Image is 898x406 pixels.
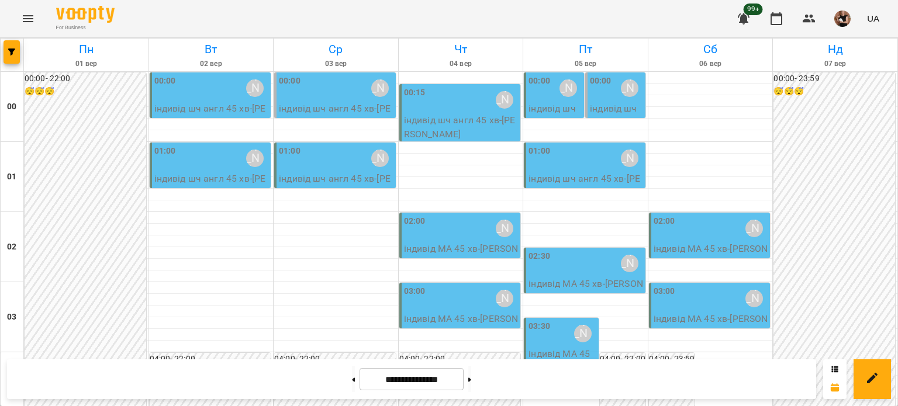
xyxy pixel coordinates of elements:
[525,40,646,58] h6: Пт
[745,290,763,307] div: Курбанова Софія
[529,75,550,88] label: 00:00
[496,290,513,307] div: Курбанова Софія
[279,102,393,129] p: індивід шч англ 45 хв - [PERSON_NAME]
[26,58,147,70] h6: 01 вер
[654,285,675,298] label: 03:00
[590,102,643,157] p: індивід шч англ 45 хв - [PERSON_NAME]
[574,325,592,342] div: Курбанова Софія
[400,40,521,58] h6: Чт
[529,172,643,199] p: індивід шч англ 45 хв - [PERSON_NAME]
[590,75,612,88] label: 00:00
[279,172,393,199] p: індивід шч англ 45 хв - [PERSON_NAME]
[650,40,771,58] h6: Сб
[25,72,146,85] h6: 00:00 - 22:00
[56,24,115,32] span: For Business
[775,58,896,70] h6: 07 вер
[151,40,272,58] h6: Вт
[7,241,16,254] h6: 02
[7,311,16,324] h6: 03
[496,91,513,109] div: Курбанова Софія
[621,79,638,97] div: Курбанова Софія
[275,40,396,58] h6: Ср
[529,102,582,157] p: індивід шч англ 45 хв - [PERSON_NAME]
[404,86,426,99] label: 00:15
[56,6,115,23] img: Voopty Logo
[529,277,643,304] p: індивід МА 45 хв - [PERSON_NAME]
[154,75,176,88] label: 00:00
[745,220,763,237] div: Курбанова Софія
[151,58,272,70] h6: 02 вер
[654,312,768,339] p: індивід МА 45 хв - [PERSON_NAME]
[650,58,771,70] h6: 06 вер
[862,8,884,29] button: UA
[404,242,519,269] p: індивід МА 45 хв - [PERSON_NAME]
[7,100,16,113] h6: 00
[404,285,426,298] label: 03:00
[834,11,851,27] img: 5944c1aeb726a5a997002a54cb6a01a3.jpg
[7,171,16,183] h6: 01
[529,320,550,333] label: 03:30
[371,79,389,97] div: Курбанова Софія
[279,75,301,88] label: 00:00
[529,250,550,263] label: 02:30
[404,113,519,141] p: індивід шч англ 45 хв - [PERSON_NAME]
[154,172,269,199] p: індивід шч англ 45 хв - [PERSON_NAME]
[400,58,521,70] h6: 04 вер
[773,85,895,98] h6: 😴😴😴
[775,40,896,58] h6: Нд
[496,220,513,237] div: Курбанова Софія
[744,4,763,15] span: 99+
[154,145,176,158] label: 01:00
[773,72,895,85] h6: 00:00 - 23:59
[867,12,879,25] span: UA
[246,150,264,167] div: Курбанова Софія
[154,102,269,129] p: індивід шч англ 45 хв - [PERSON_NAME]
[621,255,638,272] div: Курбанова Софія
[25,85,146,98] h6: 😴😴😴
[404,312,519,339] p: індивід МА 45 хв - [PERSON_NAME]
[26,40,147,58] h6: Пн
[559,79,577,97] div: Курбанова Софія
[279,145,301,158] label: 01:00
[14,5,42,33] button: Menu
[529,347,596,388] p: індивід МА 45 хв - [PERSON_NAME]
[529,145,550,158] label: 01:00
[371,150,389,167] div: Курбанова Софія
[525,58,646,70] h6: 05 вер
[404,215,426,228] label: 02:00
[246,79,264,97] div: Курбанова Софія
[275,58,396,70] h6: 03 вер
[654,215,675,228] label: 02:00
[621,150,638,167] div: Курбанова Софія
[654,242,768,269] p: індивід МА 45 хв - [PERSON_NAME]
